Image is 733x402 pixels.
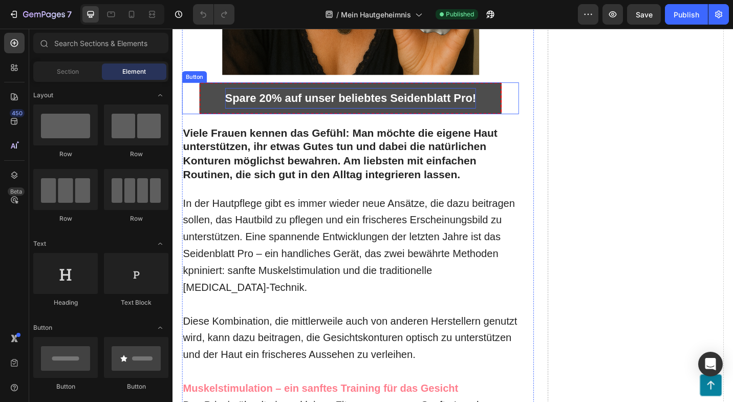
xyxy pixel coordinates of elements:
[193,4,234,25] div: Undo/Redo
[152,236,168,252] span: Toggle open
[33,33,168,53] input: Search Sections & Elements
[104,150,168,159] div: Row
[152,87,168,103] span: Toggle open
[4,4,76,25] button: 7
[122,67,146,76] span: Element
[33,214,98,223] div: Row
[674,9,699,20] div: Publish
[446,10,474,19] span: Published
[104,214,168,223] div: Row
[67,8,72,20] p: 7
[341,9,411,20] span: Mein Hautgeheimnis
[8,187,25,196] div: Beta
[173,29,733,402] iframe: Design area
[33,298,98,307] div: Heading
[10,109,25,117] div: 450
[665,4,708,25] button: Publish
[33,91,53,100] span: Layout
[336,9,339,20] span: /
[627,4,661,25] button: Save
[698,352,723,376] div: Open Intercom Messenger
[33,323,52,332] span: Button
[104,382,168,391] div: Button
[11,388,313,400] strong: Muskelstimulation – ein sanftes Training für das Gesicht
[636,10,653,19] span: Save
[33,382,98,391] div: Button
[104,298,168,307] div: Text Block
[57,67,79,76] span: Section
[152,320,168,336] span: Toggle open
[33,239,46,248] span: Text
[33,150,98,159] div: Row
